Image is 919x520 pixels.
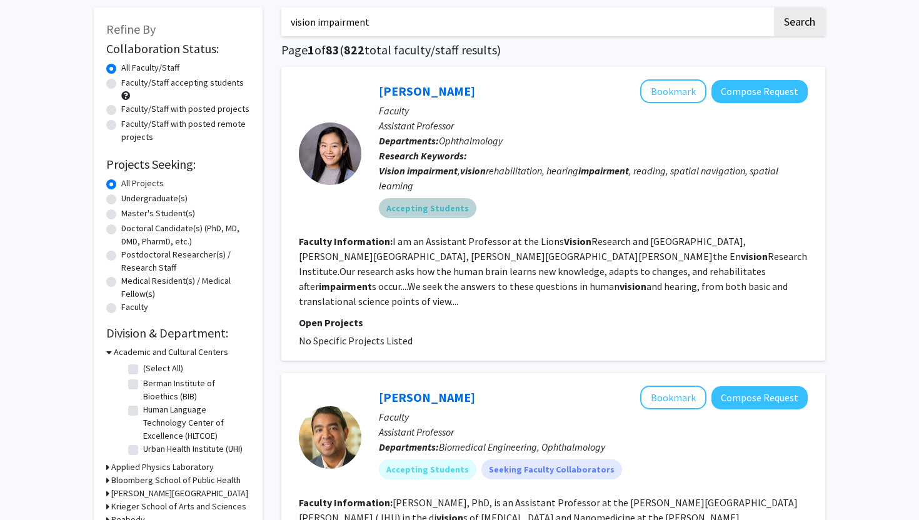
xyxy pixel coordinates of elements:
[379,83,475,99] a: [PERSON_NAME]
[379,118,808,133] p: Assistant Professor
[460,164,486,177] b: vision
[578,164,629,177] b: impairment
[143,377,247,403] label: Berman Institute of Bioethics (BIB)
[111,487,248,500] h3: [PERSON_NAME][GEOGRAPHIC_DATA]
[106,41,250,56] h2: Collaboration Status:
[281,42,825,57] h1: Page of ( total faculty/staff results)
[379,164,405,177] b: Vision
[111,500,246,513] h3: Krieger School of Arts and Sciences
[774,7,825,36] button: Search
[299,235,393,247] b: Faculty Information:
[407,164,458,177] b: impairment
[379,163,808,193] div: , rehabilitation, hearing , reading, spatial navigation, spatial learning
[741,250,768,262] b: vision
[111,461,214,474] h3: Applied Physics Laboratory
[379,149,467,162] b: Research Keywords:
[121,192,188,205] label: Undergraduate(s)
[121,301,148,314] label: Faculty
[121,177,164,190] label: All Projects
[143,442,243,456] label: Urban Health Institute (UHI)
[379,424,808,439] p: Assistant Professor
[379,198,476,218] mat-chip: Accepting Students
[299,334,413,347] span: No Specific Projects Listed
[379,134,439,147] b: Departments:
[121,76,244,89] label: Faculty/Staff accepting students
[711,80,808,103] button: Compose Request to Yingzi Xiong
[640,386,706,409] button: Add Kunal Parikh to Bookmarks
[106,326,250,341] h2: Division & Department:
[564,235,591,247] b: Vision
[640,79,706,103] button: Add Yingzi Xiong to Bookmarks
[439,441,605,453] span: Biomedical Engineering, Ophthalmology
[121,117,250,144] label: Faculty/Staff with posted remote projects
[121,248,250,274] label: Postdoctoral Researcher(s) / Research Staff
[344,42,364,57] span: 822
[121,61,179,74] label: All Faculty/Staff
[620,280,646,292] b: vision
[379,409,808,424] p: Faculty
[326,42,339,57] span: 83
[143,403,247,442] label: Human Language Technology Center of Excellence (HLTCOE)
[379,459,476,479] mat-chip: Accepting Students
[308,42,314,57] span: 1
[439,134,503,147] span: Ophthalmology
[379,103,808,118] p: Faculty
[281,7,772,36] input: Search Keywords
[299,315,808,330] p: Open Projects
[106,157,250,172] h2: Projects Seeking:
[379,441,439,453] b: Departments:
[379,389,475,405] a: [PERSON_NAME]
[299,496,393,509] b: Faculty Information:
[111,474,241,487] h3: Bloomberg School of Public Health
[711,386,808,409] button: Compose Request to Kunal Parikh
[481,459,622,479] mat-chip: Seeking Faculty Collaborators
[114,346,228,359] h3: Academic and Cultural Centers
[121,222,250,248] label: Doctoral Candidate(s) (PhD, MD, DMD, PharmD, etc.)
[121,274,250,301] label: Medical Resident(s) / Medical Fellow(s)
[106,21,156,37] span: Refine By
[299,235,807,307] fg-read-more: I am an Assistant Professor at the Lions Research and [GEOGRAPHIC_DATA], [PERSON_NAME][GEOGRAPHIC...
[121,102,249,116] label: Faculty/Staff with posted projects
[9,464,53,511] iframe: Chat
[319,280,372,292] b: impairment
[143,362,183,375] label: (Select All)
[121,207,195,220] label: Master's Student(s)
